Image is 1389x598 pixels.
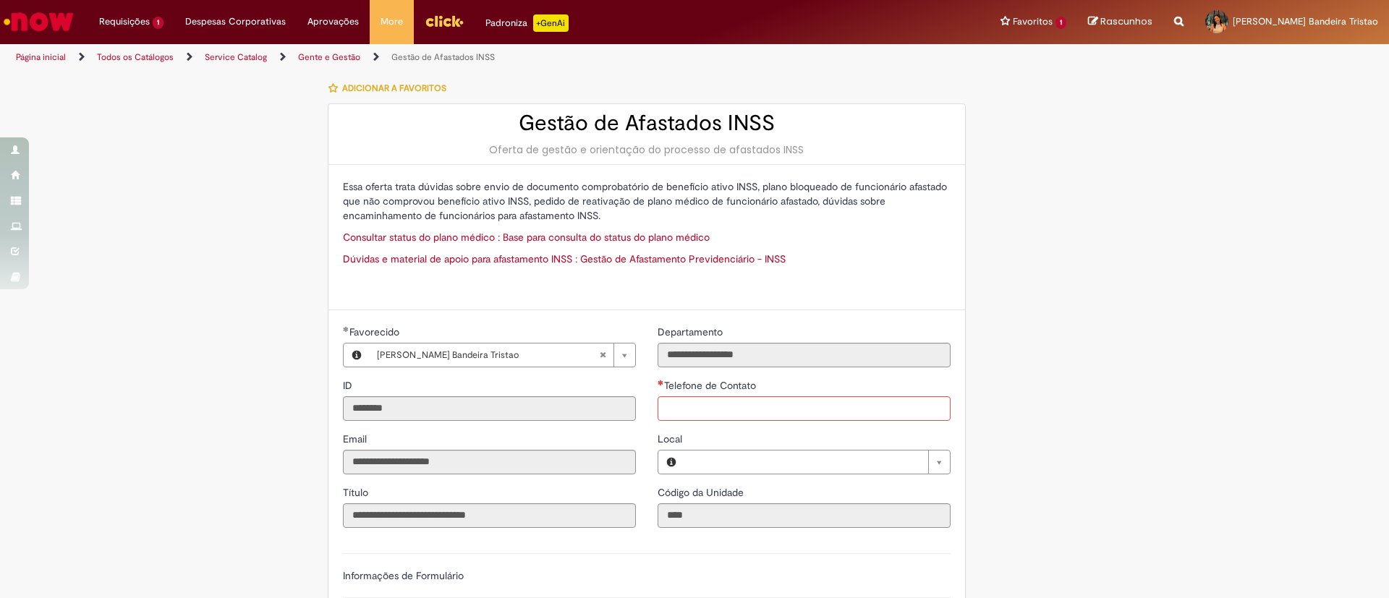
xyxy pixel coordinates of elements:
[658,485,747,500] label: Somente leitura - Código da Unidade
[343,231,710,244] a: Consultar status do plano médico : Base para consulta do status do plano médico
[370,343,635,367] a: [PERSON_NAME] Bandeira TristaoLimpar campo Favorecido
[377,343,599,367] span: [PERSON_NAME] Bandeira Tristao
[658,450,684,474] button: Local, Visualizar este registro
[99,14,150,29] span: Requisições
[343,179,951,223] p: Essa oferta trata dúvidas sobre envio de documento comprobatório de benefício ativo INSS, plano b...
[343,486,371,499] span: Somente leitura - Título
[185,14,286,29] span: Despesas Corporativas
[658,503,951,528] input: Código da Unidade
[343,432,370,446] label: Somente leitura - Email
[485,14,569,32] div: Padroniza
[592,343,613,367] abbr: Limpar campo Favorecido
[307,14,359,29] span: Aprovações
[658,325,726,338] span: Somente leitura - Departamento
[343,569,464,582] label: Informações de Formulário
[343,326,349,332] span: Obrigatório Preenchido
[658,325,726,339] label: Somente leitura - Departamento
[533,14,569,32] p: +GenAi
[349,325,402,338] span: Necessários - Favorecido
[298,51,360,63] a: Gente e Gestão
[658,486,747,499] span: Somente leitura - Código da Unidade
[11,44,915,71] ul: Trilhas de página
[658,343,951,367] input: Departamento
[16,51,66,63] a: Página inicial
[343,396,636,421] input: ID
[343,142,951,157] div: Oferta de gestão e orientação do processo de afastados INSS
[343,252,786,265] a: Dúvidas e material de apoio para afastamento INSS : Gestão de Afastamento Previdenciário - INSS
[425,10,464,32] img: click_logo_yellow_360x200.png
[1088,15,1152,29] a: Rascunhos
[343,432,370,445] span: Somente leitura - Email
[381,14,403,29] span: More
[664,379,759,392] span: Telefone de Contato
[343,485,371,500] label: Somente leitura - Título
[1100,14,1152,28] span: Rascunhos
[343,111,951,135] h2: Gestão de Afastados INSS
[684,450,950,474] a: Limpar campo Local
[343,378,355,393] label: Somente leitura - ID
[1,7,76,36] img: ServiceNow
[658,432,685,445] span: Local
[391,51,495,63] a: Gestão de Afastados INSS
[343,503,636,528] input: Título
[153,17,163,29] span: 1
[97,51,174,63] a: Todos os Catálogos
[342,82,446,94] span: Adicionar a Favoritos
[328,73,454,103] button: Adicionar a Favoritos
[343,450,636,474] input: Email
[205,51,267,63] a: Service Catalog
[344,343,370,367] button: Favorecido, Visualizar este registro Suzana Alves Bandeira Tristao
[343,379,355,392] span: Somente leitura - ID
[1055,17,1066,29] span: 1
[1013,14,1053,29] span: Favoritos
[658,396,951,421] input: Telefone de Contato
[1233,15,1378,27] span: [PERSON_NAME] Bandeira Tristao
[658,380,664,385] span: Necessários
